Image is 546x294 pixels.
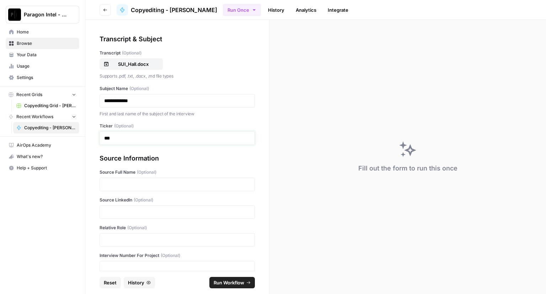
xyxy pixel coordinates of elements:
span: (Optional) [134,197,153,203]
button: Run Once [223,4,261,16]
span: Paragon Intel - Copyediting [24,11,67,18]
button: Recent Workflows [6,111,79,122]
span: Home [17,29,76,35]
span: (Optional) [127,225,147,231]
a: History [264,4,289,16]
span: Recent Workflows [16,114,53,120]
span: Copyediting Grid - [PERSON_NAME] [24,103,76,109]
a: Usage [6,61,79,72]
a: Home [6,26,79,38]
a: Copyediting - [PERSON_NAME] [13,122,79,133]
a: Settings [6,72,79,83]
label: Ticker [100,123,255,129]
button: Help + Support [6,162,79,174]
button: History [124,277,155,288]
button: Recent Grids [6,89,79,100]
span: Reset [104,279,117,286]
button: Workspace: Paragon Intel - Copyediting [6,6,79,23]
p: Supports .pdf, .txt, .docx, .md file types [100,73,255,80]
span: (Optional) [137,169,156,175]
p: First and last name of the subject of the interview [100,110,255,117]
label: Relative Role [100,225,255,231]
span: Settings [17,74,76,81]
div: Fill out the form to run this once [358,163,457,173]
span: Browse [17,40,76,47]
div: Source Information [100,153,255,163]
span: (Optional) [122,50,141,56]
a: Analytics [291,4,321,16]
a: Integrate [323,4,353,16]
button: SUI_Hall.docx [100,58,163,70]
span: Run Workflow [214,279,244,286]
span: History [128,279,144,286]
a: Copyediting - [PERSON_NAME] [117,4,217,16]
span: Copyediting - [PERSON_NAME] [24,125,76,131]
label: Source LinkedIn [100,197,255,203]
span: AirOps Academy [17,142,76,148]
a: Your Data [6,49,79,61]
label: Interview Number For Project [100,252,255,259]
a: Copyediting Grid - [PERSON_NAME] [13,100,79,111]
span: Your Data [17,52,76,58]
span: Copyediting - [PERSON_NAME] [131,6,217,14]
label: Transcript [100,50,255,56]
span: (Optional) [161,252,180,259]
a: Browse [6,38,79,49]
button: What's new? [6,151,79,162]
span: Recent Grids [16,91,42,98]
span: (Optional) [114,123,134,129]
img: Paragon Intel - Copyediting Logo [8,8,21,21]
p: SUI_Hall.docx [111,61,156,68]
label: Subject Name [100,85,255,92]
div: Transcript & Subject [100,34,255,44]
span: Usage [17,63,76,69]
button: Run Workflow [209,277,255,288]
a: AirOps Academy [6,140,79,151]
span: (Optional) [129,85,149,92]
span: Help + Support [17,165,76,171]
label: Source Full Name [100,169,255,175]
button: Reset [100,277,121,288]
